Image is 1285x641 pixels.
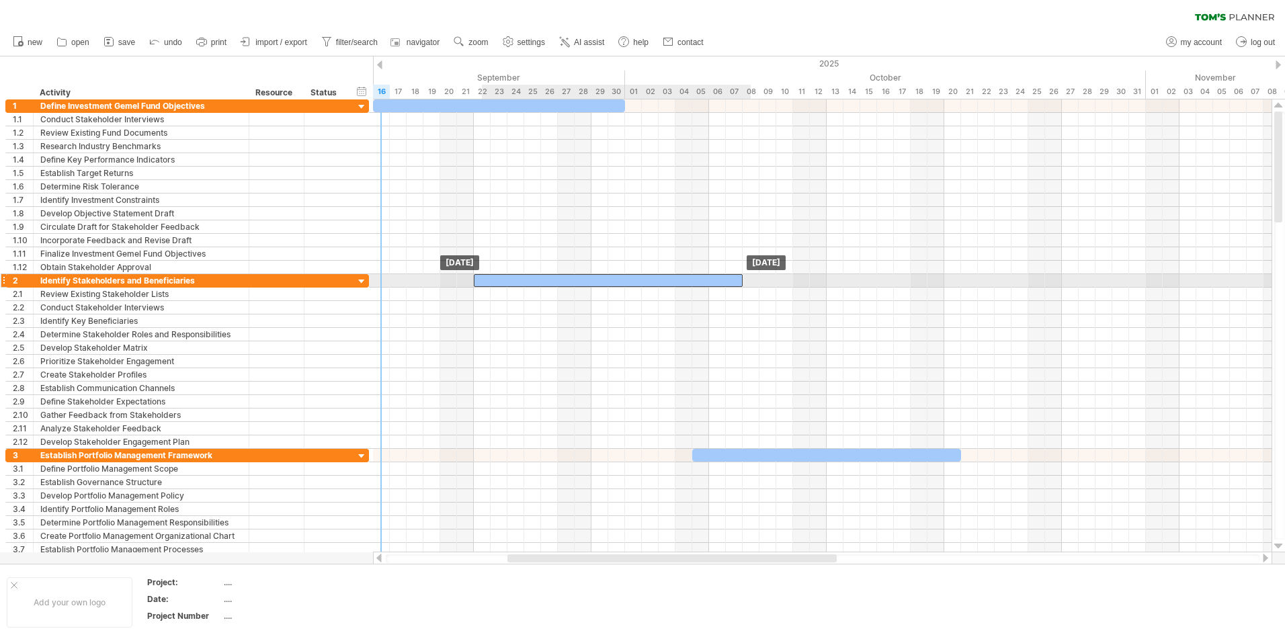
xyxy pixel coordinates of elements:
[7,577,132,628] div: Add your own logo
[13,489,33,502] div: 3.3
[13,382,33,394] div: 2.8
[146,34,186,51] a: undo
[13,341,33,354] div: 2.5
[1181,38,1222,47] span: my account
[13,543,33,556] div: 3.7
[995,85,1011,99] div: Thursday, 23 October 2025
[164,38,182,47] span: undo
[692,85,709,99] div: Sunday, 5 October 2025
[877,85,894,99] div: Thursday, 16 October 2025
[524,85,541,99] div: Thursday, 25 September 2025
[13,301,33,314] div: 2.2
[1251,38,1275,47] span: log out
[373,85,390,99] div: Tuesday, 16 September 2025
[517,38,545,47] span: settings
[747,255,786,270] div: [DATE]
[390,85,407,99] div: Wednesday, 17 September 2025
[13,274,33,287] div: 2
[407,85,423,99] div: Thursday, 18 September 2025
[255,86,296,99] div: Resource
[318,34,382,51] a: filter/search
[13,409,33,421] div: 2.10
[13,288,33,300] div: 2.1
[118,38,135,47] span: save
[13,368,33,381] div: 2.7
[944,85,961,99] div: Monday, 20 October 2025
[13,261,33,273] div: 1.12
[40,234,242,247] div: Incorporate Feedback and Revise Draft
[642,85,659,99] div: Thursday, 2 October 2025
[40,314,242,327] div: Identify Key Beneficiaries
[440,85,457,99] div: Saturday, 20 September 2025
[558,85,575,99] div: Saturday, 27 September 2025
[13,207,33,220] div: 1.8
[507,85,524,99] div: Wednesday, 24 September 2025
[474,85,491,99] div: Monday, 22 September 2025
[468,38,488,47] span: zoom
[1230,85,1247,99] div: Thursday, 6 November 2025
[1233,34,1279,51] a: log out
[40,86,241,99] div: Activity
[71,38,89,47] span: open
[13,99,33,112] div: 1
[211,38,226,47] span: print
[13,328,33,341] div: 2.4
[1163,85,1179,99] div: Sunday, 2 November 2025
[336,38,378,47] span: filter/search
[726,85,743,99] div: Tuesday, 7 October 2025
[633,38,649,47] span: help
[40,288,242,300] div: Review Existing Stakeholder Lists
[40,529,242,542] div: Create Portfolio Management Organizational Chart
[1129,85,1146,99] div: Friday, 31 October 2025
[499,34,549,51] a: settings
[659,34,708,51] a: contact
[40,207,242,220] div: Develop Objective Statement Draft
[40,489,242,502] div: Develop Portfolio Management Policy
[541,85,558,99] div: Friday, 26 September 2025
[927,85,944,99] div: Sunday, 19 October 2025
[40,462,242,475] div: Define Portfolio Management Scope
[40,422,242,435] div: Analyze Stakeholder Feedback
[843,85,860,99] div: Tuesday, 14 October 2025
[677,38,704,47] span: contact
[13,462,33,475] div: 3.1
[776,85,793,99] div: Friday, 10 October 2025
[13,194,33,206] div: 1.7
[440,255,479,270] div: [DATE]
[1163,34,1226,51] a: my account
[423,85,440,99] div: Friday, 19 September 2025
[13,395,33,408] div: 2.9
[40,476,242,488] div: Establish Governance Structure
[556,34,608,51] a: AI assist
[450,34,492,51] a: zoom
[13,355,33,368] div: 2.6
[255,38,307,47] span: import / export
[40,395,242,408] div: Define Stakeholder Expectations
[224,593,337,605] div: ....
[40,126,242,139] div: Review Existing Fund Documents
[40,341,242,354] div: Develop Stakeholder Matrix
[13,449,33,462] div: 3
[491,85,507,99] div: Tuesday, 23 September 2025
[40,220,242,233] div: Circulate Draft for Stakeholder Feedback
[13,476,33,488] div: 3.2
[13,234,33,247] div: 1.10
[40,301,242,314] div: Conduct Stakeholder Interviews
[310,86,340,99] div: Status
[675,85,692,99] div: Saturday, 4 October 2025
[40,449,242,462] div: Establish Portfolio Management Framework
[40,140,242,153] div: Research Industry Benchmarks
[40,153,242,166] div: Define Key Performance Indicators
[810,85,827,99] div: Sunday, 12 October 2025
[574,38,604,47] span: AI assist
[13,126,33,139] div: 1.2
[147,593,221,605] div: Date:
[978,85,995,99] div: Wednesday, 22 October 2025
[40,368,242,381] div: Create Stakeholder Profiles
[40,543,242,556] div: Establish Portfolio Management Processes
[591,85,608,99] div: Monday, 29 September 2025
[40,261,242,273] div: Obtain Stakeholder Approval
[13,153,33,166] div: 1.4
[40,274,242,287] div: Identify Stakeholders and Beneficiaries
[13,220,33,233] div: 1.9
